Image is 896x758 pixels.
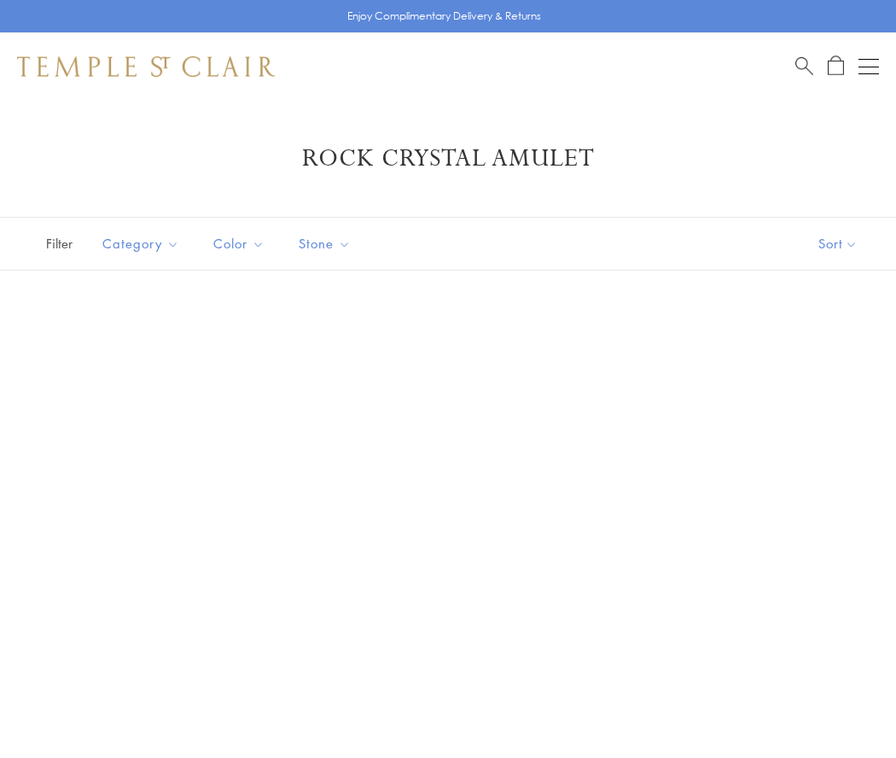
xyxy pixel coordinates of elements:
[205,233,277,254] span: Color
[201,224,277,263] button: Color
[858,56,879,77] button: Open navigation
[347,8,541,25] p: Enjoy Complimentary Delivery & Returns
[286,224,364,263] button: Stone
[17,56,275,77] img: Temple St. Clair
[780,218,896,270] button: Show sort by
[43,143,853,174] h1: Rock Crystal Amulet
[795,55,813,77] a: Search
[90,224,192,263] button: Category
[828,55,844,77] a: Open Shopping Bag
[94,233,192,254] span: Category
[290,233,364,254] span: Stone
